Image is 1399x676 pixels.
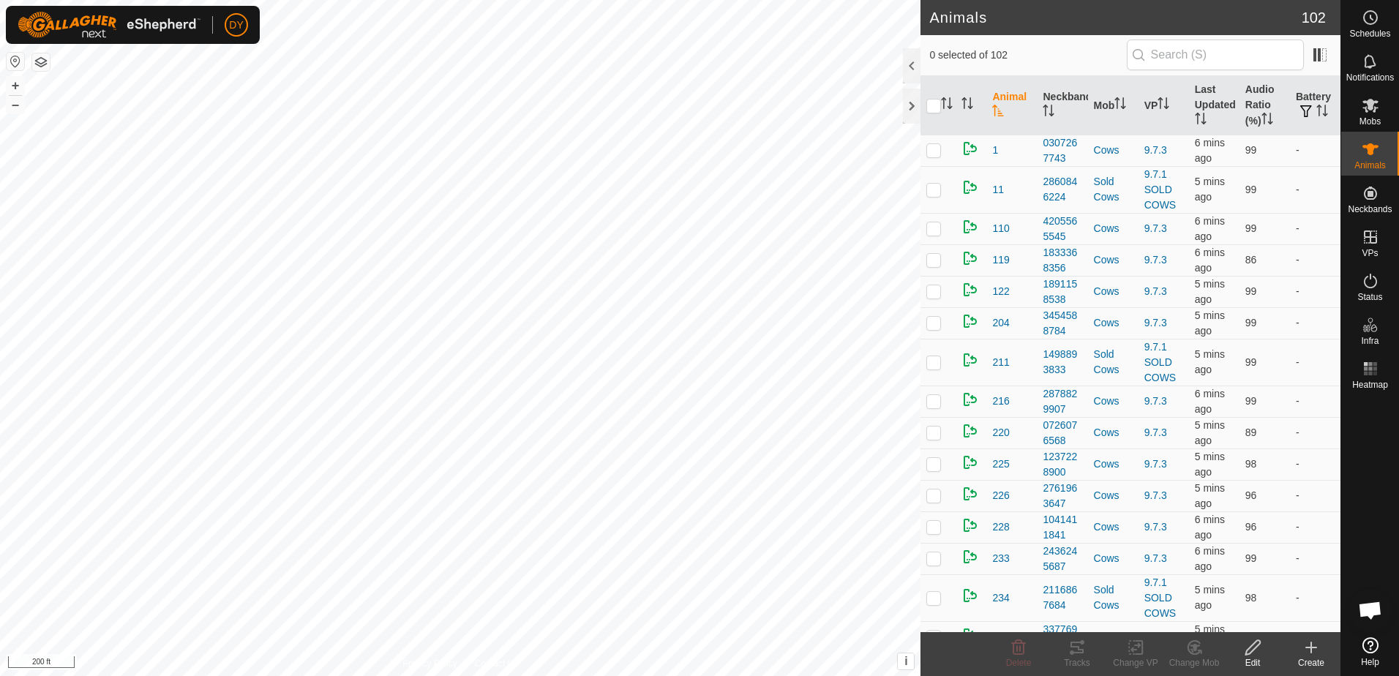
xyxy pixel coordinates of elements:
[992,488,1009,503] span: 226
[1043,481,1081,511] div: 2761963647
[1144,427,1167,438] a: 9.7.3
[1195,115,1207,127] p-sorticon: Activate to sort
[7,53,24,70] button: Reset Map
[1290,213,1340,244] td: -
[1144,254,1167,266] a: 9.7.3
[992,252,1009,268] span: 119
[1290,543,1340,574] td: -
[992,221,1009,236] span: 110
[1139,76,1189,135] th: VP
[1094,221,1133,236] div: Cows
[1106,656,1165,669] div: Change VP
[1290,386,1340,417] td: -
[1290,166,1340,213] td: -
[1094,425,1133,440] div: Cows
[1043,386,1081,417] div: 2878829907
[32,53,50,71] button: Map Layers
[1094,519,1133,535] div: Cows
[1245,552,1257,564] span: 99
[1094,174,1133,205] div: Sold Cows
[1088,76,1139,135] th: Mob
[1245,427,1257,438] span: 89
[1144,577,1177,619] a: 9.7.1 SOLD COWS
[1144,222,1167,234] a: 9.7.3
[1290,511,1340,543] td: -
[1144,317,1167,328] a: 9.7.3
[1290,276,1340,307] td: -
[1144,458,1167,470] a: 9.7.3
[992,551,1009,566] span: 233
[1144,521,1167,533] a: 9.7.3
[961,179,979,196] img: returning on
[1144,552,1167,564] a: 9.7.3
[1316,107,1328,119] p-sorticon: Activate to sort
[1359,117,1381,126] span: Mobs
[1043,214,1081,244] div: 4205565545
[941,99,953,111] p-sorticon: Activate to sort
[1144,395,1167,407] a: 9.7.3
[992,284,1009,299] span: 122
[1290,480,1340,511] td: -
[1349,29,1390,38] span: Schedules
[1245,631,1257,642] span: 97
[961,351,979,369] img: returning on
[992,315,1009,331] span: 204
[1043,308,1081,339] div: 3454588784
[1043,277,1081,307] div: 1891158538
[898,653,914,669] button: i
[7,77,24,94] button: +
[961,587,979,604] img: returning on
[1195,545,1225,572] span: 7 Sept 2025, 12:12 pm
[1043,174,1081,205] div: 2860846224
[1094,582,1133,613] div: Sold Cows
[992,107,1004,119] p-sorticon: Activate to sort
[1302,7,1326,29] span: 102
[1094,143,1133,158] div: Cows
[1357,293,1382,301] span: Status
[1245,521,1257,533] span: 96
[1037,76,1087,135] th: Neckband
[1349,588,1392,632] div: Open chat
[1290,417,1340,448] td: -
[1195,451,1225,478] span: 7 Sept 2025, 12:13 pm
[1195,176,1225,203] span: 7 Sept 2025, 12:13 pm
[1195,419,1225,446] span: 7 Sept 2025, 12:13 pm
[961,517,979,534] img: returning on
[1144,285,1167,297] a: 9.7.3
[1290,307,1340,339] td: -
[1195,623,1225,650] span: 7 Sept 2025, 12:13 pm
[961,548,979,566] img: returning on
[1195,215,1225,242] span: 7 Sept 2025, 12:12 pm
[961,626,979,644] img: returning on
[1290,574,1340,621] td: -
[1094,394,1133,409] div: Cows
[1348,205,1392,214] span: Neckbands
[1195,309,1225,337] span: 7 Sept 2025, 12:13 pm
[1043,135,1081,166] div: 0307267743
[1362,249,1378,258] span: VPs
[1094,457,1133,472] div: Cows
[1261,115,1273,127] p-sorticon: Activate to sort
[1290,621,1340,653] td: -
[1245,144,1257,156] span: 99
[1361,337,1379,345] span: Infra
[986,76,1037,135] th: Animal
[1245,254,1257,266] span: 86
[904,655,907,667] span: i
[1043,107,1054,119] p-sorticon: Activate to sort
[1094,284,1133,299] div: Cows
[1094,488,1133,503] div: Cows
[475,657,518,670] a: Contact Us
[961,218,979,236] img: returning on
[961,312,979,330] img: returning on
[1245,356,1257,368] span: 99
[1195,247,1225,274] span: 7 Sept 2025, 12:12 pm
[1245,317,1257,328] span: 99
[1346,73,1394,82] span: Notifications
[1245,222,1257,234] span: 99
[1195,388,1225,415] span: 7 Sept 2025, 12:12 pm
[1245,458,1257,470] span: 98
[229,18,243,33] span: DY
[1043,582,1081,613] div: 2116867684
[961,99,973,111] p-sorticon: Activate to sort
